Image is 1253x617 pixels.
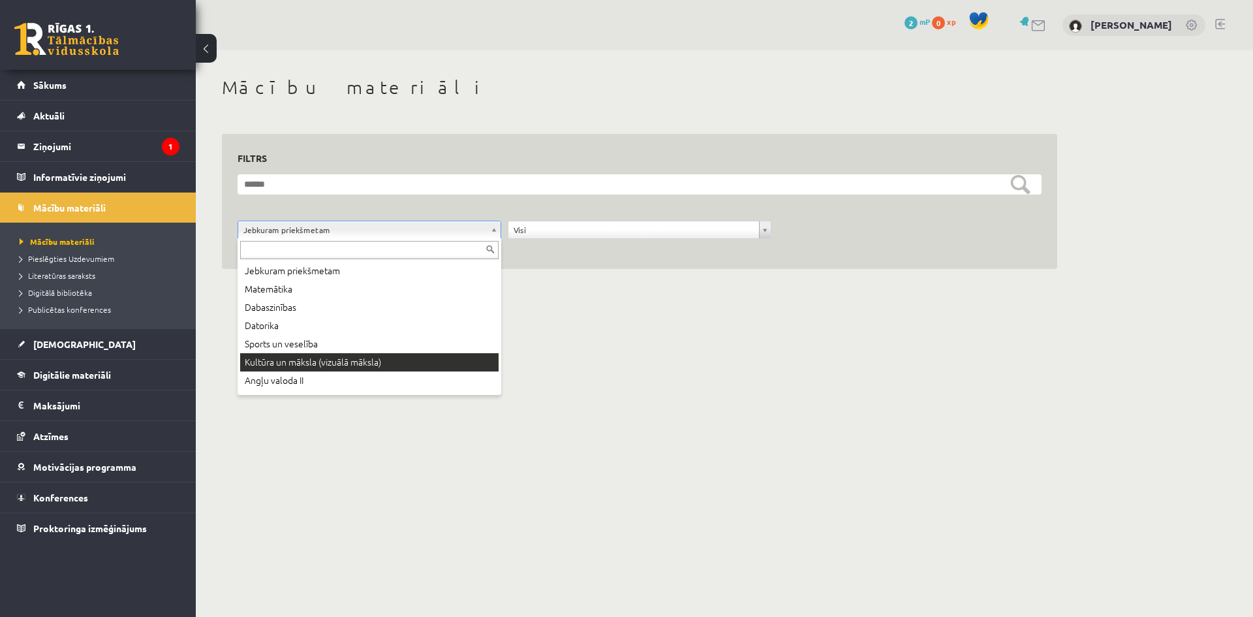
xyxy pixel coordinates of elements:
[240,262,499,280] div: Jebkuram priekšmetam
[240,335,499,353] div: Sports un veselība
[240,298,499,317] div: Dabaszinības
[240,317,499,335] div: Datorika
[240,353,499,372] div: Kultūra un māksla (vizuālā māksla)
[240,280,499,298] div: Matemātika
[240,372,499,390] div: Angļu valoda II
[240,390,499,408] div: Vēsture II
